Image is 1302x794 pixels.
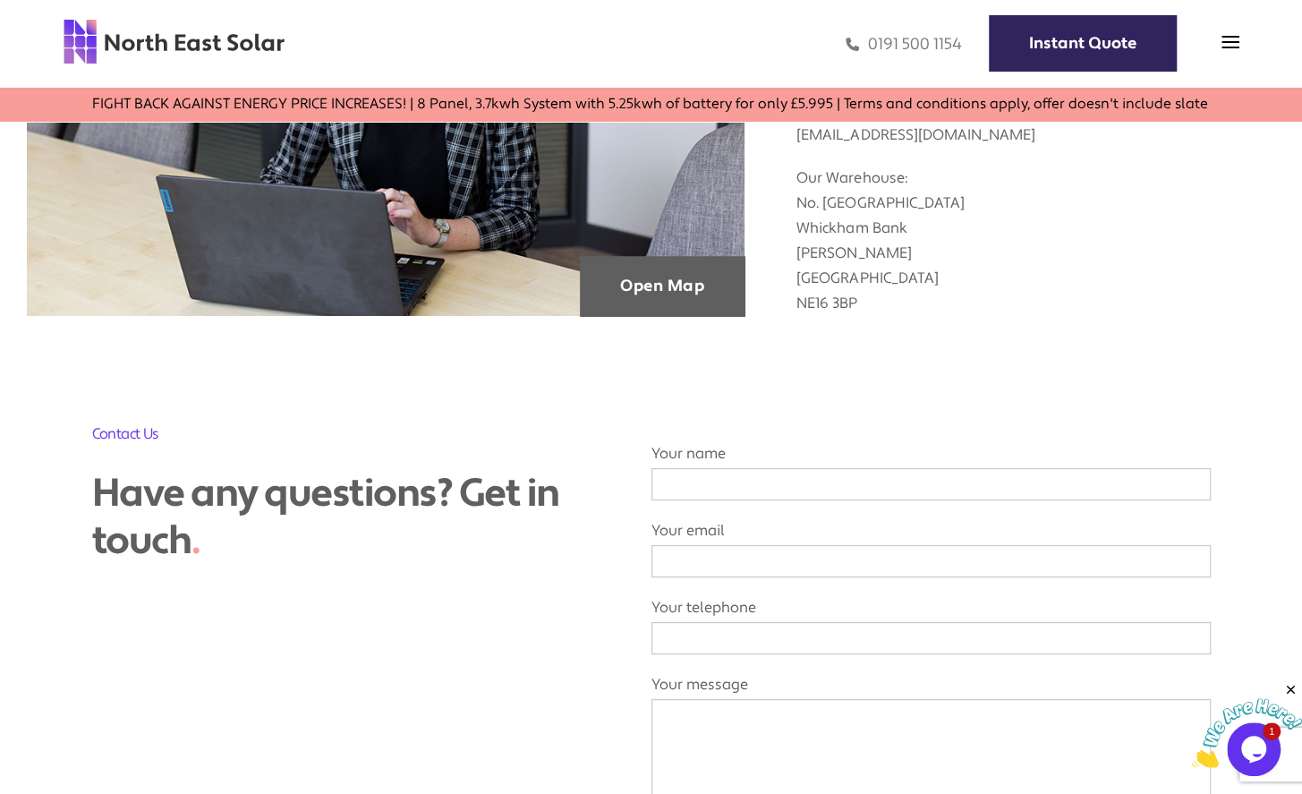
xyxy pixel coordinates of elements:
[1221,33,1239,51] img: menu icon
[796,148,1275,316] p: Our Warehouse: No. [GEOGRAPHIC_DATA] Whickham Bank [PERSON_NAME] [GEOGRAPHIC_DATA] NE16 3BP
[846,34,859,55] img: phone icon
[92,471,607,565] div: Have any questions? Get in touch
[191,517,200,566] span: .
[989,15,1177,72] a: Instant Quote
[846,34,962,55] a: 0191 500 1154
[651,598,1211,645] label: Your telephone
[796,125,1034,144] a: [EMAIL_ADDRESS][DOMAIN_NAME]
[63,18,285,65] img: north east solar logo
[651,622,1211,654] input: Your telephone
[651,521,1211,568] label: Your email
[651,444,1211,491] label: Your name
[580,256,745,316] a: Open Map
[651,545,1211,577] input: Your email
[92,423,607,444] h2: Contact Us
[651,468,1211,500] input: Your name
[1191,682,1302,767] iframe: chat widget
